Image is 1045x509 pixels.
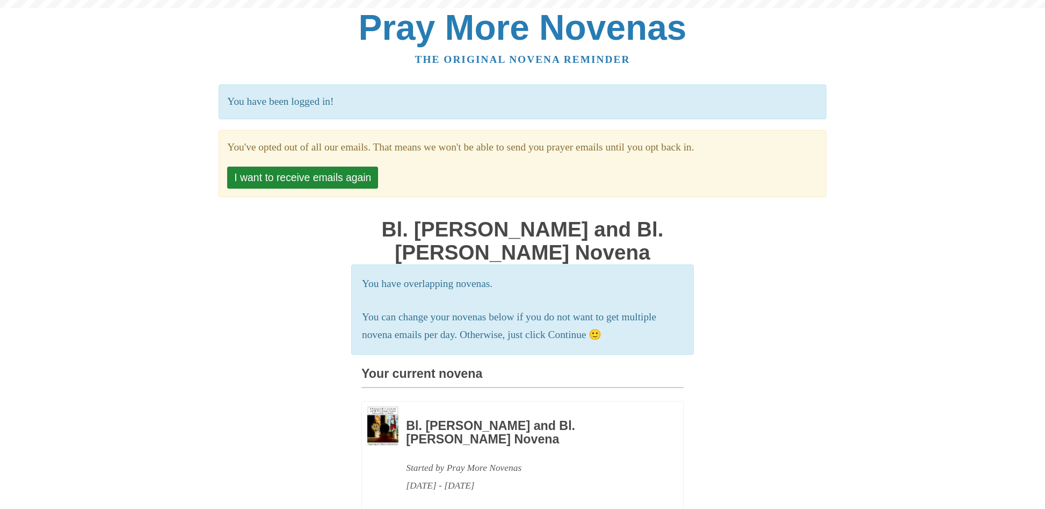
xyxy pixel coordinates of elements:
[406,419,654,447] h3: Bl. [PERSON_NAME] and Bl. [PERSON_NAME] Novena
[227,139,817,156] section: You've opted out of all our emails. That means we won't be able to send you prayer emails until y...
[362,275,683,293] p: You have overlapping novenas.
[361,367,684,388] h3: Your current novena
[361,218,684,264] h1: Bl. [PERSON_NAME] and Bl. [PERSON_NAME] Novena
[362,309,683,344] p: You can change your novenas below if you do not want to get multiple novena emails per day. Other...
[406,459,654,477] div: Started by Pray More Novenas
[219,84,826,119] p: You have been logged in!
[367,406,398,446] img: Novena image
[359,8,687,47] a: Pray More Novenas
[406,477,654,494] div: [DATE] - [DATE]
[227,167,378,189] button: I want to receive emails again
[415,54,630,65] a: The original novena reminder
